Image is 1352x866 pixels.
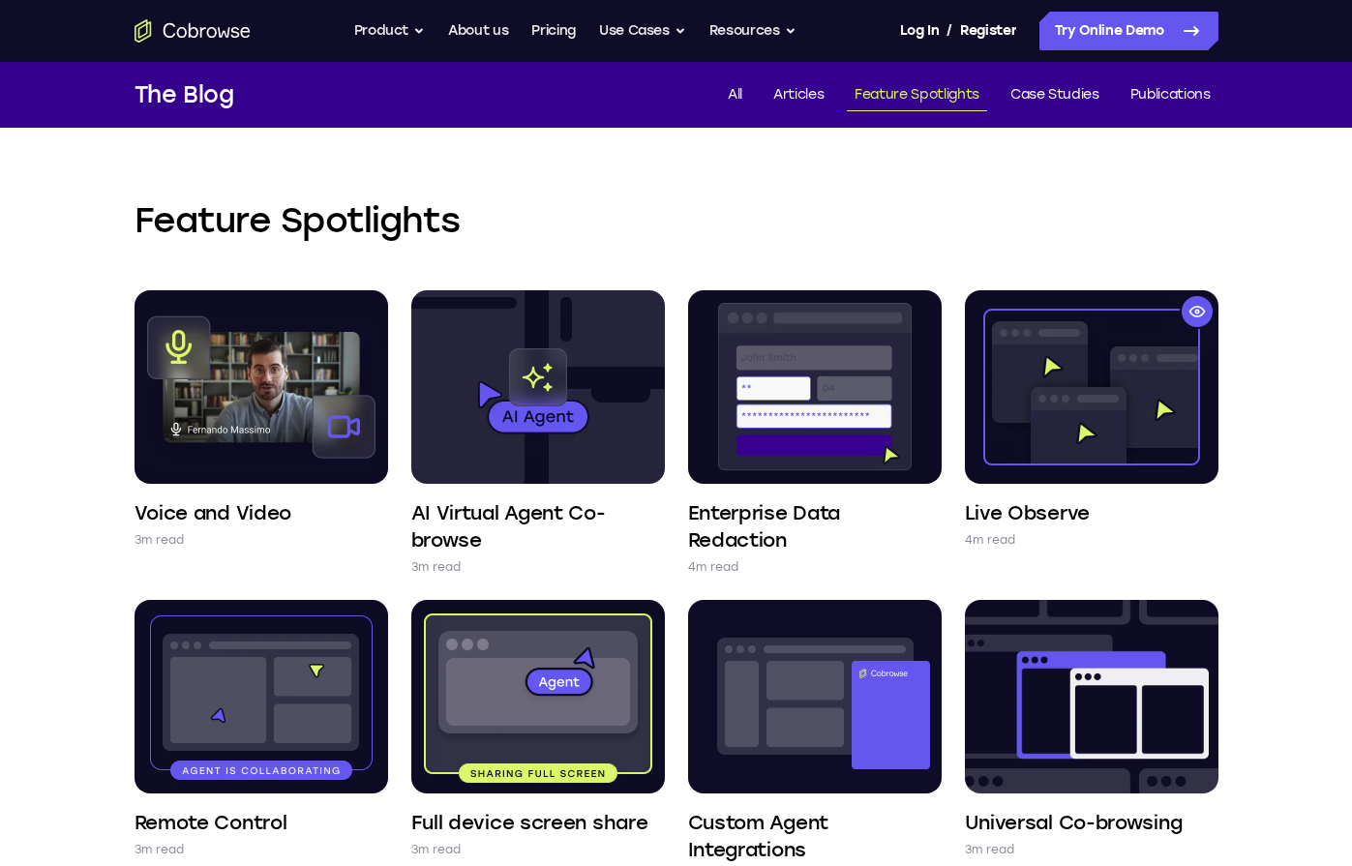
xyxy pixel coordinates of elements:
[688,290,942,484] img: Enterprise Data Redaction
[135,290,388,484] img: Voice and Video
[688,290,942,577] a: Enterprise Data Redaction 4m read
[135,197,1218,244] h2: Feature Spotlights
[1039,12,1218,50] a: Try Online Demo
[135,19,251,43] a: Go to the home page
[965,600,1218,859] a: Universal Co-browsing 3m read
[135,600,388,859] a: Remote Control 3m read
[411,600,665,793] img: Full device screen share
[766,79,831,111] a: Articles
[448,12,508,50] a: About us
[354,12,426,50] button: Product
[135,600,388,793] img: Remote Control
[135,290,388,550] a: Voice and Video 3m read
[135,77,234,112] h1: The Blog
[411,809,648,836] h4: Full device screen share
[965,290,1218,484] img: Live Observe
[960,12,1016,50] a: Register
[709,12,796,50] button: Resources
[411,290,665,484] img: AI Virtual Agent Co-browse
[599,12,686,50] button: Use Cases
[135,809,287,836] h4: Remote Control
[720,79,750,111] a: All
[411,600,665,859] a: Full device screen share 3m read
[965,840,1015,859] p: 3m read
[688,809,942,863] h4: Custom Agent Integrations
[1123,79,1218,111] a: Publications
[965,290,1218,550] a: Live Observe 4m read
[688,499,942,553] h4: Enterprise Data Redaction
[965,499,1090,526] h4: Live Observe
[965,809,1183,836] h4: Universal Co-browsing
[688,600,942,793] img: Custom Agent Integrations
[847,79,987,111] a: Feature Spotlights
[411,840,462,859] p: 3m read
[135,530,185,550] p: 3m read
[965,600,1218,793] img: Universal Co-browsing
[411,557,462,577] p: 3m read
[531,12,576,50] a: Pricing
[900,12,939,50] a: Log In
[688,557,739,577] p: 4m read
[1003,79,1107,111] a: Case Studies
[135,499,292,526] h4: Voice and Video
[965,530,1016,550] p: 4m read
[135,840,185,859] p: 3m read
[946,19,952,43] span: /
[411,499,665,553] h4: AI Virtual Agent Co-browse
[411,290,665,577] a: AI Virtual Agent Co-browse 3m read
